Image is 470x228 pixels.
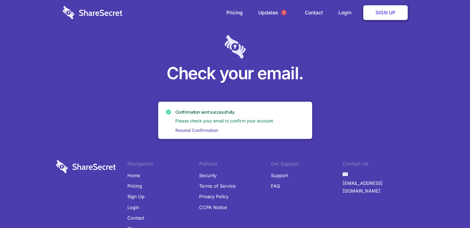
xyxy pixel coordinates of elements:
[199,160,271,170] li: Policies
[127,213,144,223] a: Contact
[343,178,414,196] a: [EMAIL_ADDRESS][DOMAIN_NAME]
[281,10,287,15] span: 1
[127,191,145,202] a: Sign Up
[127,181,142,191] a: Pricing
[127,170,140,181] a: Home
[56,160,116,173] img: logo-wordmark-white-trans-d4663122ce5f474addd5e946df7df03e33cb6a1c49d2221995e7729f52c070b2.svg
[199,170,217,181] a: Security
[199,181,236,191] a: Terms of Service
[199,202,227,213] a: CCPA Notice
[63,6,122,19] img: logo-wordmark-white-trans-d4663122ce5f474addd5e946df7df03e33cb6a1c49d2221995e7729f52c070b2.svg
[331,2,362,24] a: Login
[219,2,250,24] a: Pricing
[127,160,199,170] li: Navigation
[271,181,280,191] a: FAQ
[175,118,274,124] p: Please check your email to confirm your account.
[363,5,408,20] a: Sign Up
[173,127,220,134] a: Resend Confirmation
[271,170,288,181] a: Support
[175,109,274,115] h3: Confirmation sent successfully.
[225,35,246,59] img: logo-lt-purple-60x68@2x-c671a683ea72a1d466fb5d642181eefbee81c4e10ba9aed56c8e1d7e762e8086.png
[127,202,139,213] a: Login
[199,191,229,202] a: Privacy Policy
[271,160,343,170] li: Get Support
[298,2,330,24] a: Contact
[343,160,414,170] li: Contact Us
